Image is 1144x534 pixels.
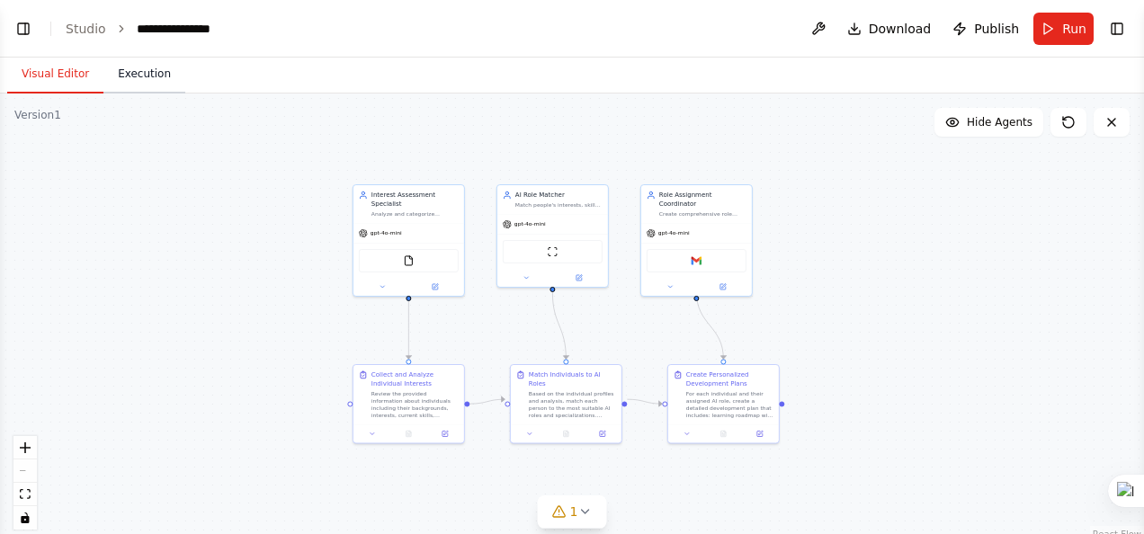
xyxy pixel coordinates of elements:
[869,20,932,38] span: Download
[704,428,742,439] button: No output available
[13,483,37,506] button: fit view
[371,370,459,388] div: Collect and Analyze Individual Interests
[840,13,939,45] button: Download
[692,292,728,360] g: Edge from 713befff-102b-4f90-889a-5ffb879eaa67 to 5d82275a-87e2-4ca8-8478-fc735d68088a
[13,436,37,530] div: React Flow controls
[686,390,773,419] div: For each individual and their assigned AI role, create a detailed development plan that includes:...
[13,506,37,530] button: toggle interactivity
[529,370,616,388] div: Match Individuals to AI Roles
[7,56,103,93] button: Visual Editor
[745,428,775,439] button: Open in side panel
[353,364,465,444] div: Collect and Analyze Individual InterestsReview the provided information about individuals includi...
[697,281,748,292] button: Open in side panel
[934,108,1043,137] button: Hide Agents
[66,22,106,36] a: Studio
[11,16,36,41] button: Show left sidebar
[529,390,616,419] div: Based on the individual profiles and analysis, match each person to the most suitable AI roles an...
[1062,20,1086,38] span: Run
[371,390,459,419] div: Review the provided information about individuals including their backgrounds, interests, current...
[353,184,465,297] div: Interest Assessment SpecialistAnalyze and categorize people's interests, skills, and preferences ...
[547,428,585,439] button: No output available
[553,272,604,283] button: Open in side panel
[570,503,578,521] span: 1
[510,364,622,444] div: Match Individuals to AI RolesBased on the individual profiles and analysis, match each person to ...
[515,191,603,200] div: AI Role Matcher
[547,246,558,257] img: ScrapeWebsiteTool
[587,428,618,439] button: Open in side panel
[691,255,702,266] img: Gmail
[515,201,603,209] div: Match people's interests, skills, and preferences to the most suitable AI roles and career paths,...
[667,364,780,444] div: Create Personalized Development PlansFor each individual and their assigned AI role, create a det...
[371,229,402,236] span: gpt-4o-mini
[404,292,413,360] g: Edge from 27c580ff-5ca4-428b-87cc-338e4d3286fc to 8abc0d65-85ad-48f8-b47e-7dc44098bd6f
[1104,16,1130,41] button: Show right sidebar
[371,191,459,209] div: Interest Assessment Specialist
[66,20,226,38] nav: breadcrumb
[389,428,427,439] button: No output available
[1033,13,1094,45] button: Run
[686,370,773,388] div: Create Personalized Development Plans
[658,229,690,236] span: gpt-4o-mini
[469,395,505,408] g: Edge from 8abc0d65-85ad-48f8-b47e-7dc44098bd6f to 559644ca-5144-4d3e-a683-faa6843c060c
[496,184,609,288] div: AI Role MatcherMatch people's interests, skills, and preferences to the most suitable AI roles an...
[13,436,37,459] button: zoom in
[640,184,753,297] div: Role Assignment CoordinatorCreate comprehensive role assignments and development plans for indivi...
[14,108,61,122] div: Version 1
[103,56,185,93] button: Execution
[430,428,460,439] button: Open in side panel
[945,13,1026,45] button: Publish
[974,20,1019,38] span: Publish
[659,191,746,209] div: Role Assignment Coordinator
[627,395,662,408] g: Edge from 559644ca-5144-4d3e-a683-faa6843c060c to 5d82275a-87e2-4ca8-8478-fc735d68088a
[409,281,460,292] button: Open in side panel
[514,220,546,227] span: gpt-4o-mini
[538,495,607,529] button: 1
[371,210,459,218] div: Analyze and categorize people's interests, skills, and preferences to understand their strengths ...
[403,255,414,266] img: FileReadTool
[967,115,1032,129] span: Hide Agents
[548,292,570,360] g: Edge from ad5e5e17-24a0-4438-aa75-74811c580094 to 559644ca-5144-4d3e-a683-faa6843c060c
[659,210,746,218] div: Create comprehensive role assignments and development plans for individuals, including learning p...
